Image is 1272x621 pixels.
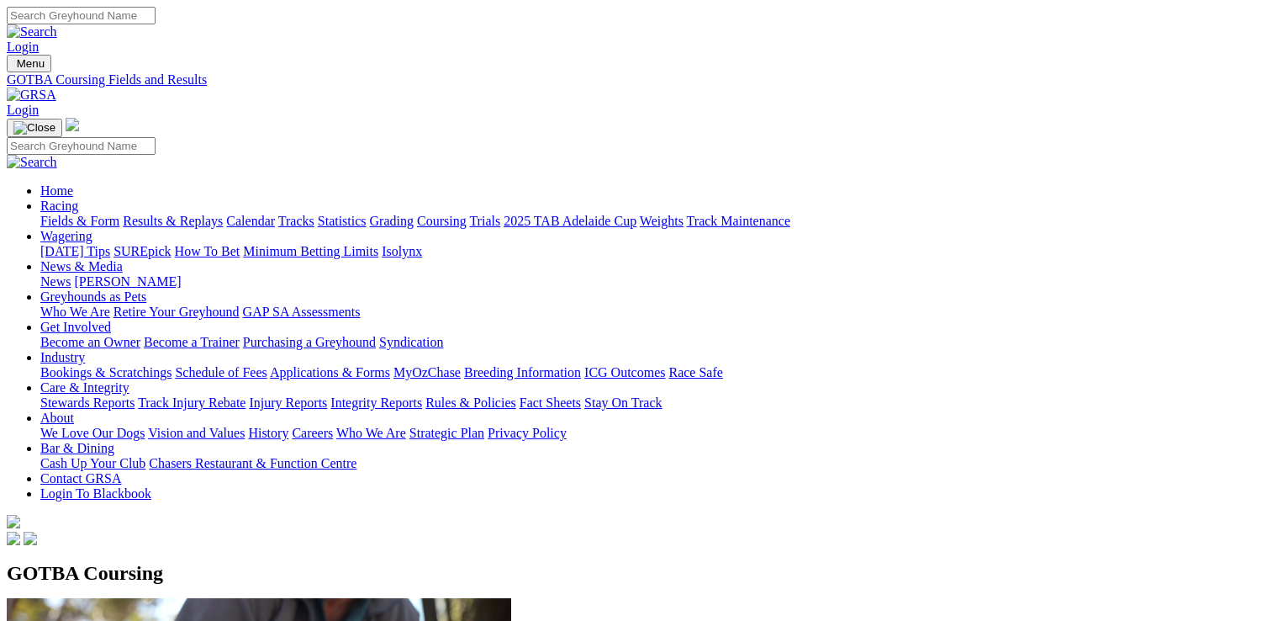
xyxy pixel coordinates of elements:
a: Racing [40,199,78,213]
a: Integrity Reports [330,395,422,410]
div: Wagering [40,244,1265,259]
img: twitter.svg [24,532,37,545]
a: Become a Trainer [144,335,240,349]
a: Schedule of Fees [175,365,267,379]
a: Stewards Reports [40,395,135,410]
a: Minimum Betting Limits [243,244,378,258]
a: Retire Your Greyhound [113,305,240,319]
div: Greyhounds as Pets [40,305,1265,320]
a: Fields & Form [40,214,119,228]
a: Cash Up Your Club [40,456,145,470]
a: Wagering [40,229,92,243]
a: [PERSON_NAME] [74,274,181,289]
a: Isolynx [382,244,422,258]
a: Bookings & Scratchings [40,365,172,379]
a: How To Bet [175,244,240,258]
a: Rules & Policies [425,395,516,410]
a: Calendar [226,214,275,228]
div: News & Media [40,274,1265,289]
a: Fact Sheets [520,395,581,410]
span: GOTBA Coursing [7,562,163,584]
a: Become an Owner [40,335,140,349]
a: ICG Outcomes [584,365,665,379]
a: Login To Blackbook [40,486,151,501]
a: Weights [640,214,684,228]
a: Home [40,183,73,198]
a: 2025 TAB Adelaide Cup [504,214,636,228]
div: Get Involved [40,335,1265,350]
a: Bar & Dining [40,441,114,455]
img: logo-grsa-white.png [7,515,20,528]
a: Stay On Track [584,395,662,410]
a: Contact GRSA [40,471,121,486]
div: Care & Integrity [40,395,1265,411]
a: Results & Replays [123,214,223,228]
a: Trials [469,214,500,228]
img: GRSA [7,88,56,103]
a: Industry [40,350,85,364]
a: Purchasing a Greyhound [243,335,376,349]
div: Industry [40,365,1265,380]
a: GOTBA Coursing Fields and Results [7,72,1265,88]
a: About [40,411,74,425]
a: Race Safe [668,365,722,379]
div: Racing [40,214,1265,229]
span: Menu [17,57,45,70]
a: MyOzChase [393,365,461,379]
a: Chasers Restaurant & Function Centre [149,456,356,470]
button: Toggle navigation [7,55,51,72]
a: Greyhounds as Pets [40,289,146,304]
a: [DATE] Tips [40,244,110,258]
a: News & Media [40,259,123,273]
div: Bar & Dining [40,456,1265,471]
img: Search [7,24,57,40]
a: Tracks [278,214,314,228]
a: Care & Integrity [40,380,129,395]
a: Login [7,40,39,54]
a: Who We Are [40,305,110,319]
a: Breeding Information [464,365,581,379]
div: About [40,426,1265,441]
a: Track Injury Rebate [138,395,245,410]
a: Vision and Values [148,426,245,440]
a: Careers [292,426,333,440]
a: Coursing [417,214,467,228]
input: Search [7,7,156,24]
a: History [248,426,288,440]
a: Get Involved [40,320,111,334]
a: Track Maintenance [687,214,790,228]
a: Privacy Policy [488,426,567,440]
a: Grading [370,214,414,228]
a: Strategic Plan [409,426,484,440]
a: Injury Reports [249,395,327,410]
img: Search [7,155,57,170]
img: logo-grsa-white.png [66,118,79,131]
a: Login [7,103,39,117]
img: facebook.svg [7,532,20,545]
a: News [40,274,71,289]
a: We Love Our Dogs [40,426,145,440]
a: Syndication [379,335,443,349]
button: Toggle navigation [7,119,62,137]
a: Statistics [318,214,367,228]
a: Who We Are [336,426,406,440]
a: GAP SA Assessments [243,305,361,319]
img: Close [13,121,55,135]
a: SUREpick [113,244,171,258]
a: Applications & Forms [270,365,390,379]
input: Search [7,137,156,155]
